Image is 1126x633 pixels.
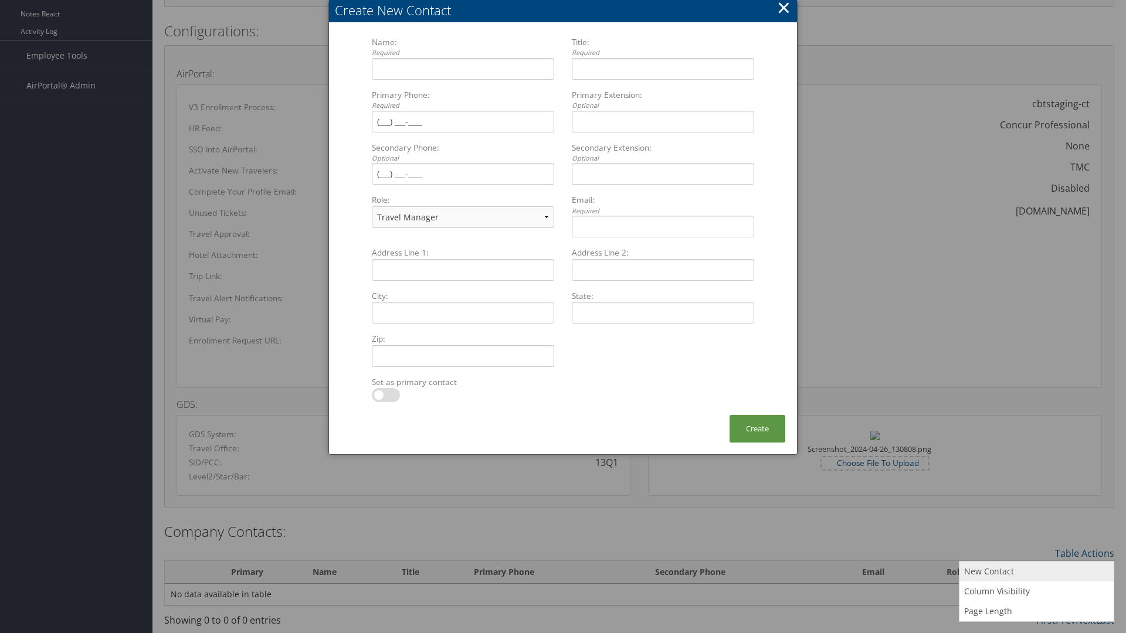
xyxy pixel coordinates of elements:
[959,581,1114,601] a: Column Visibility
[567,290,759,302] label: State:
[335,1,797,19] div: Create New Contact
[372,302,554,324] input: City:
[567,36,759,58] label: Title:
[572,163,754,185] input: Secondary Extension:Optional
[567,142,759,164] label: Secondary Extension:
[572,58,754,80] input: Title:Required
[567,247,759,258] label: Address Line 2:
[572,302,754,324] input: State:
[372,163,554,185] input: Secondary Phone:Optional
[367,142,559,164] label: Secondary Phone:
[367,36,559,58] label: Name:
[372,345,554,367] input: Zip:
[372,48,554,58] div: Required
[367,376,559,388] label: Set as primary contact
[572,216,754,237] input: Email:Required
[372,111,554,132] input: Primary Phone:Required
[372,101,554,111] div: Required
[372,206,554,228] select: Role:
[367,247,559,258] label: Address Line 1:
[367,194,559,206] label: Role:
[372,154,554,164] div: Optional
[959,601,1114,621] a: Page Length
[372,259,554,281] input: Address Line 1:
[572,259,754,281] input: Address Line 2:
[959,561,1114,581] a: New Contact
[372,58,554,80] input: Name:Required
[572,111,754,132] input: Primary Extension:Optional
[572,154,754,164] div: Optional
[572,101,754,111] div: Optional
[367,89,559,111] label: Primary Phone:
[730,415,785,443] button: Create
[572,206,754,216] div: Required
[367,333,559,345] label: Zip:
[567,194,759,216] label: Email:
[567,89,759,111] label: Primary Extension:
[572,48,754,58] div: Required
[367,290,559,302] label: City:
